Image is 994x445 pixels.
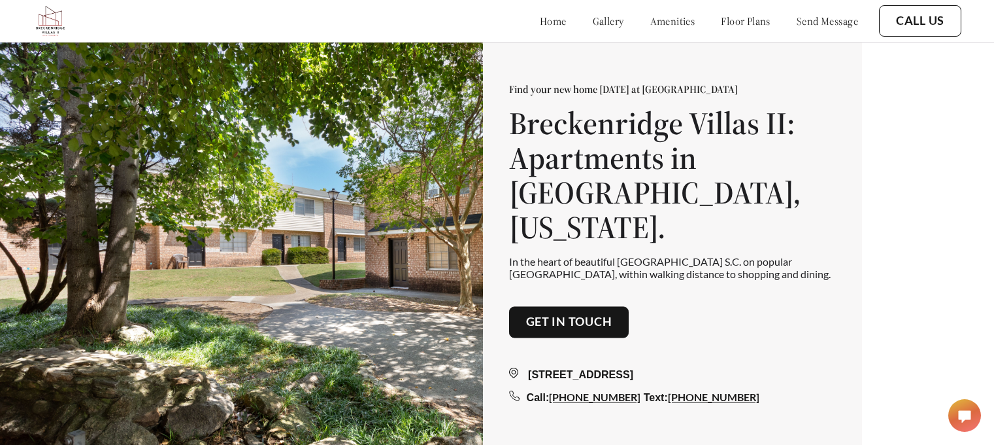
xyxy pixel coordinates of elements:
[721,14,770,27] a: floor plans
[540,14,567,27] a: home
[509,306,629,338] button: Get in touch
[509,367,836,383] div: [STREET_ADDRESS]
[526,315,612,329] a: Get in touch
[879,5,961,37] button: Call Us
[644,392,668,403] span: Text:
[797,14,858,27] a: send message
[527,392,550,403] span: Call:
[509,255,836,280] p: In the heart of beautiful [GEOGRAPHIC_DATA] S.C. on popular [GEOGRAPHIC_DATA], within walking dis...
[549,391,640,403] a: [PHONE_NUMBER]
[593,14,624,27] a: gallery
[509,107,836,245] h1: Breckenridge Villas II: Apartments in [GEOGRAPHIC_DATA], [US_STATE].
[509,83,836,96] p: Find your new home [DATE] at [GEOGRAPHIC_DATA]
[33,3,68,39] img: Company logo
[668,391,759,403] a: [PHONE_NUMBER]
[896,14,944,28] a: Call Us
[650,14,695,27] a: amenities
